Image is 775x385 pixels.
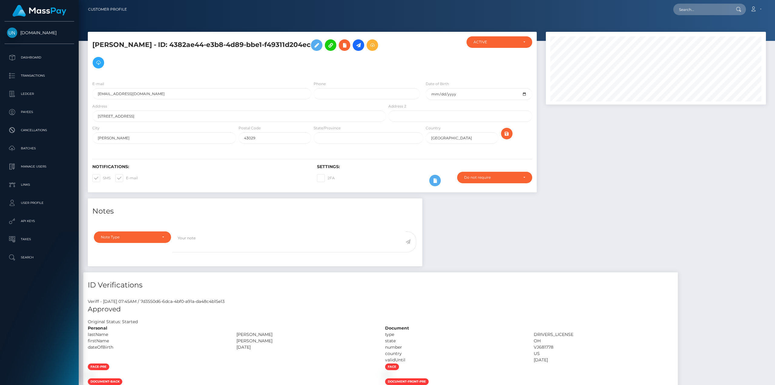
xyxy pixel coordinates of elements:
a: Customer Profile [88,3,127,16]
span: face [385,363,399,370]
label: Phone [314,81,326,87]
div: dateOfBirth [83,344,232,350]
a: Taxes [5,232,74,247]
strong: Personal [88,325,107,331]
h6: Settings: [317,164,533,169]
a: Manage Users [5,159,74,174]
span: document-back [88,378,122,385]
p: Cancellations [7,126,72,135]
div: type [381,331,529,338]
div: validUntil [381,357,529,363]
label: State/Province [314,125,341,131]
img: Unlockt.me [7,28,17,38]
h4: ID Verifications [88,280,673,290]
div: DRIVERS_LICENSE [529,331,678,338]
label: Address 2 [388,104,406,109]
div: [PERSON_NAME] [232,338,381,344]
div: US [529,350,678,357]
label: Country [426,125,441,131]
p: Taxes [7,235,72,244]
button: Note Type [94,231,171,243]
div: [DATE] [232,344,381,350]
p: Batches [7,144,72,153]
a: Dashboard [5,50,74,65]
label: SMS [92,174,110,182]
label: City [92,125,100,131]
input: Search... [673,4,730,15]
a: Search [5,250,74,265]
div: VJ681778 [529,344,678,350]
a: Batches [5,141,74,156]
a: Cancellations [5,123,74,138]
button: ACTIVE [467,36,532,48]
a: User Profile [5,195,74,211]
label: E-mail [115,174,138,182]
img: MassPay Logo [12,5,66,17]
p: Payees [7,108,72,117]
h5: Approved [88,305,673,314]
p: Transactions [7,71,72,80]
a: Initiate Payout [353,39,364,51]
strong: Document [385,325,409,331]
h4: Notes [92,206,418,217]
div: Veriff - [DATE] 07:45AM / 7d3550d6-6dca-4bf0-a91a-da48c4b15e13 [83,298,678,305]
p: User Profile [7,198,72,207]
span: document-front-pre [385,378,429,385]
p: Dashboard [7,53,72,62]
p: Manage Users [7,162,72,171]
a: Transactions [5,68,74,83]
h6: Notifications: [92,164,308,169]
div: ACTIVE [473,40,518,45]
div: Do not require [464,175,518,180]
label: E-mail [92,81,104,87]
label: Postal Code [239,125,261,131]
img: bb728e5e-03e6-492b-998e-e7830fe423bb [385,373,390,377]
a: Payees [5,105,74,120]
label: Address [92,104,107,109]
label: 2FA [317,174,335,182]
a: Ledger [5,86,74,101]
p: Links [7,180,72,189]
p: API Keys [7,217,72,226]
div: [DATE] [529,357,678,363]
a: API Keys [5,214,74,229]
h5: [PERSON_NAME] - ID: 4382ae44-e3b8-4d89-bbe1-f49311d204ec [92,36,383,71]
span: [DOMAIN_NAME] [5,30,74,35]
button: Do not require [457,172,532,183]
img: 8fd7032b-0a08-42fc-933f-d25c0b21a501 [88,373,93,377]
div: state [381,338,529,344]
div: number [381,344,529,350]
div: [PERSON_NAME] [232,331,381,338]
div: OH [529,338,678,344]
div: firstName [83,338,232,344]
p: Search [7,253,72,262]
p: Ledger [7,89,72,98]
a: Links [5,177,74,192]
div: Note Type [101,235,157,240]
label: Date of Birth [426,81,449,87]
span: face-pre [88,363,109,370]
div: lastName [83,331,232,338]
div: country [381,350,529,357]
h7: Original Status: Started [88,319,138,324]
